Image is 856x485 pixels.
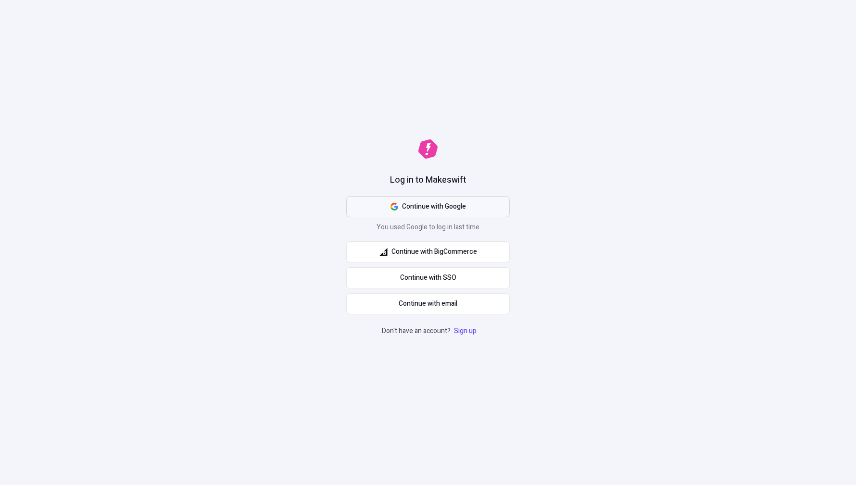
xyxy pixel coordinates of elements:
a: Sign up [452,326,478,336]
button: Continue with email [346,293,510,314]
h1: Log in to Makeswift [390,174,466,187]
span: Continue with BigCommerce [391,247,477,257]
span: Continue with email [399,298,457,309]
button: Continue with BigCommerce [346,241,510,262]
span: Continue with Google [402,201,466,212]
a: Continue with SSO [346,267,510,288]
button: Continue with Google [346,196,510,217]
p: You used Google to log in last time [346,222,510,236]
p: Don't have an account? [382,326,478,336]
